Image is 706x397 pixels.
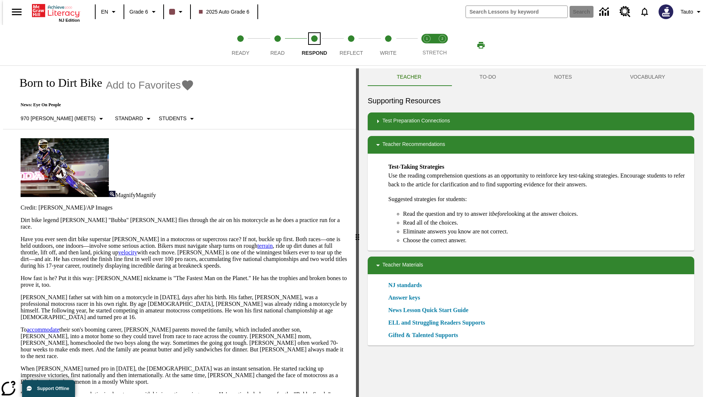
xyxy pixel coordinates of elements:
span: Grade 6 [129,8,148,16]
p: Students [159,115,186,122]
p: When [PERSON_NAME] turned pro in [DATE], the [DEMOGRAPHIC_DATA] was an instant sensation. He star... [21,365,347,385]
a: News Lesson Quick Start Guide, Will open in new browser window or tab [388,306,468,315]
div: Press Enter or Spacebar and then press right and left arrow keys to move the slider [356,68,359,397]
div: Home [32,3,80,22]
button: Class color is dark brown. Change class color [166,5,188,18]
a: Resource Center, Will open in new tab [615,2,635,22]
a: accommodate [27,326,60,333]
div: Instructional Panel Tabs [368,68,694,86]
a: terrain [257,243,273,249]
p: News: Eye On People [12,102,199,108]
em: before [492,211,507,217]
text: 2 [441,37,443,40]
button: Support Offline [22,380,75,397]
a: velocity [118,249,137,255]
p: Teacher Materials [382,261,423,270]
input: search field [466,6,567,18]
p: How fast is he? Put it this way: [PERSON_NAME] nickname is "The Fastest Man on the Planet." He ha... [21,275,347,288]
span: STRETCH [422,50,447,56]
strong: Test-Taking Strategies [388,164,444,170]
img: Motocross racer James Stewart flies through the air on his dirt bike. [21,138,109,197]
button: Select Lexile, 970 Lexile (Meets) [18,112,108,125]
p: 970 [PERSON_NAME] (Meets) [21,115,96,122]
button: Respond step 3 of 5 [293,25,336,65]
a: Answer keys, Will open in new browser window or tab [388,293,420,302]
li: Read the question and try to answer it looking at the answer choices. [403,210,688,218]
p: Standard [115,115,143,122]
p: Have you ever seen dirt bike superstar [PERSON_NAME] in a motocross or supercross race? If not, b... [21,236,347,269]
button: Ready step 1 of 5 [219,25,262,65]
li: Eliminate answers you know are not correct. [403,227,688,236]
button: Select Student [156,112,199,125]
button: Reflect step 4 of 5 [330,25,372,65]
span: EN [101,8,108,16]
a: ELL and Struggling Readers Supports [388,318,489,327]
div: Test Preparation Connections [368,112,694,130]
button: NOTES [525,68,601,86]
button: Open side menu [6,1,28,23]
p: Credit: [PERSON_NAME]/AP Images [21,204,347,211]
button: Stretch Respond step 2 of 2 [432,25,453,65]
span: Write [380,50,396,56]
span: Tauto [681,8,693,16]
span: Magnify [136,192,156,198]
button: Read step 2 of 5 [256,25,299,65]
img: Avatar [659,4,673,19]
button: Scaffolds, Standard [112,112,156,125]
li: Choose the correct answer. [403,236,688,245]
button: TO-DO [450,68,525,86]
h1: Born to Dirt Bike [12,76,102,90]
span: Respond [302,50,327,56]
button: Grade: Grade 6, Select a grade [126,5,161,18]
a: Notifications [635,2,654,21]
button: Teacher [368,68,450,86]
button: Language: EN, Select a language [98,5,121,18]
span: Magnify [115,192,136,198]
p: Test Preparation Connections [382,117,450,126]
button: Profile/Settings [678,5,706,18]
span: Support Offline [37,386,69,391]
span: Reflect [340,50,363,56]
p: To their son's booming career, [PERSON_NAME] parents moved the family, which included another son... [21,326,347,360]
span: Read [270,50,285,56]
p: [PERSON_NAME] father sat with him on a motorcycle in [DATE], days after his birth. His father, [P... [21,294,347,321]
button: Write step 5 of 5 [367,25,410,65]
div: activity [359,68,703,397]
div: Teacher Recommendations [368,136,694,154]
button: Select a new avatar [654,2,678,21]
a: Gifted & Talented Supports [388,331,463,340]
button: Add to Favorites - Born to Dirt Bike [106,79,194,92]
p: Dirt bike legend [PERSON_NAME] "Bubba" [PERSON_NAME] flies through the air on his motorcycle as h... [21,217,347,230]
div: Teacher Materials [368,257,694,274]
p: Suggested strategies for students: [388,195,688,204]
img: Magnify [109,191,115,197]
li: Read all of the choices. [403,218,688,227]
button: Stretch Read step 1 of 2 [416,25,438,65]
span: 2025 Auto Grade 6 [199,8,250,16]
span: Add to Favorites [106,79,181,91]
a: Data Center [595,2,615,22]
div: reading [3,68,356,393]
a: NJ standards [388,281,426,290]
text: 1 [426,37,428,40]
p: Teacher Recommendations [382,140,445,149]
button: VOCABULARY [601,68,694,86]
span: Ready [232,50,249,56]
p: Use the reading comprehension questions as an opportunity to reinforce key test-taking strategies... [388,162,688,189]
button: Print [469,39,493,52]
span: NJ Edition [59,18,80,22]
h6: Supporting Resources [368,95,694,107]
